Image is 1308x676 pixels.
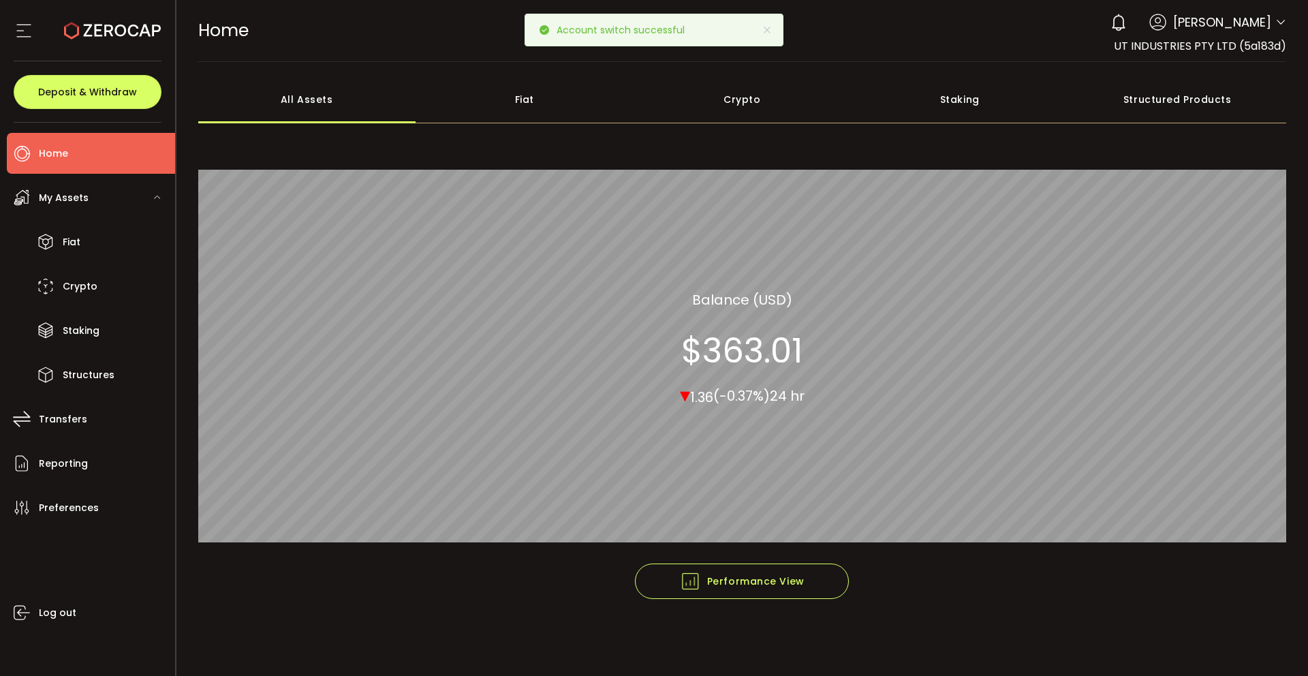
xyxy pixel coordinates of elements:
[63,321,99,341] span: Staking
[416,76,634,123] div: Fiat
[63,365,114,385] span: Structures
[635,564,849,599] button: Performance View
[14,75,161,109] button: Deposit & Withdraw
[1240,611,1308,676] iframe: Chat Widget
[851,76,1069,123] div: Staking
[39,188,89,208] span: My Assets
[1114,38,1286,54] span: UT INDUSTRIES PTY LTD (5a183d)
[690,387,713,406] span: 1.36
[692,289,792,309] section: Balance (USD)
[1069,76,1287,123] div: Structured Products
[198,76,416,123] div: All Assets
[680,380,690,409] span: ▾
[39,603,76,623] span: Log out
[39,498,99,518] span: Preferences
[770,386,805,405] span: 24 hr
[198,18,249,42] span: Home
[38,87,137,97] span: Deposit & Withdraw
[39,454,88,474] span: Reporting
[63,277,97,296] span: Crypto
[63,232,80,252] span: Fiat
[634,76,852,123] div: Crypto
[1173,13,1271,31] span: [PERSON_NAME]
[39,144,68,164] span: Home
[557,25,696,35] p: Account switch successful
[680,571,805,591] span: Performance View
[39,410,87,429] span: Transfers
[713,386,770,405] span: (-0.37%)
[681,330,803,371] section: $363.01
